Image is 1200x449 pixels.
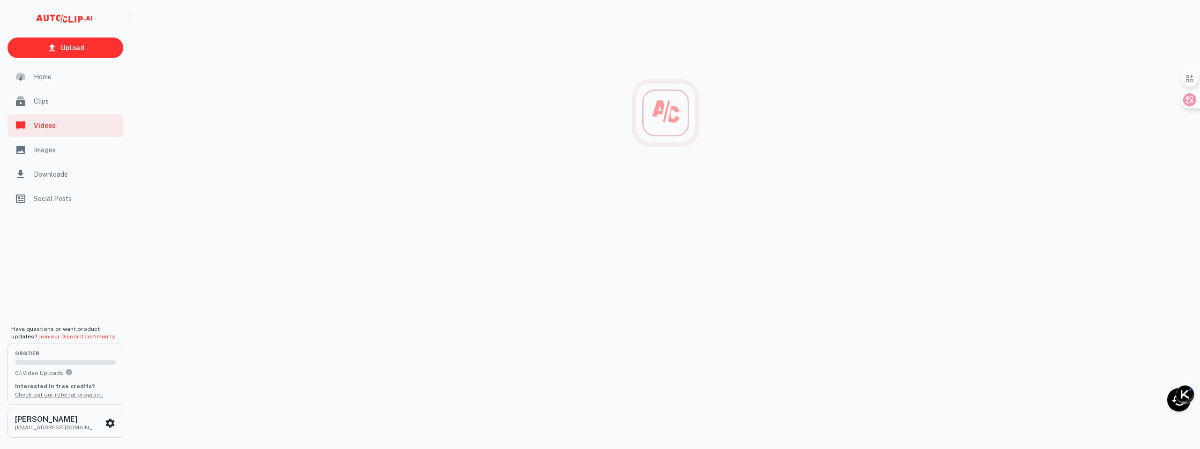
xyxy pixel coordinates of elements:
[7,90,123,112] a: Clips
[34,96,118,106] span: Clips
[34,145,118,155] span: Images
[7,344,123,404] button: orgTier0/-Video UploadsYou can upload 0 videos per month on the org tier. Upgrade to upload more....
[7,114,123,137] a: Videos
[15,416,99,423] h6: [PERSON_NAME]
[34,72,118,82] span: Home
[15,423,99,432] p: [EMAIL_ADDRESS][DOMAIN_NAME]
[61,43,84,53] p: Upload
[15,368,116,377] p: 0 / - Video Uploads
[38,333,116,340] a: Join our Discord community.
[7,163,123,186] a: Downloads
[7,37,123,58] a: Upload
[34,194,118,204] span: Social Posts
[7,187,123,210] a: Social Posts
[7,66,123,88] a: Home
[15,382,116,390] p: Interested in free credits?
[11,326,116,340] span: Have questions or want product updates?
[7,409,123,438] button: [PERSON_NAME][EMAIL_ADDRESS][DOMAIN_NAME]
[15,391,103,398] a: Check out our referral program.
[15,351,116,356] span: org Tier
[7,139,123,161] a: Images
[65,368,73,376] svg: You can upload 0 videos per month on the org tier. Upgrade to upload more.
[1167,388,1191,412] div: Recent Activity
[34,169,118,180] span: Downloads
[34,120,118,131] span: Videos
